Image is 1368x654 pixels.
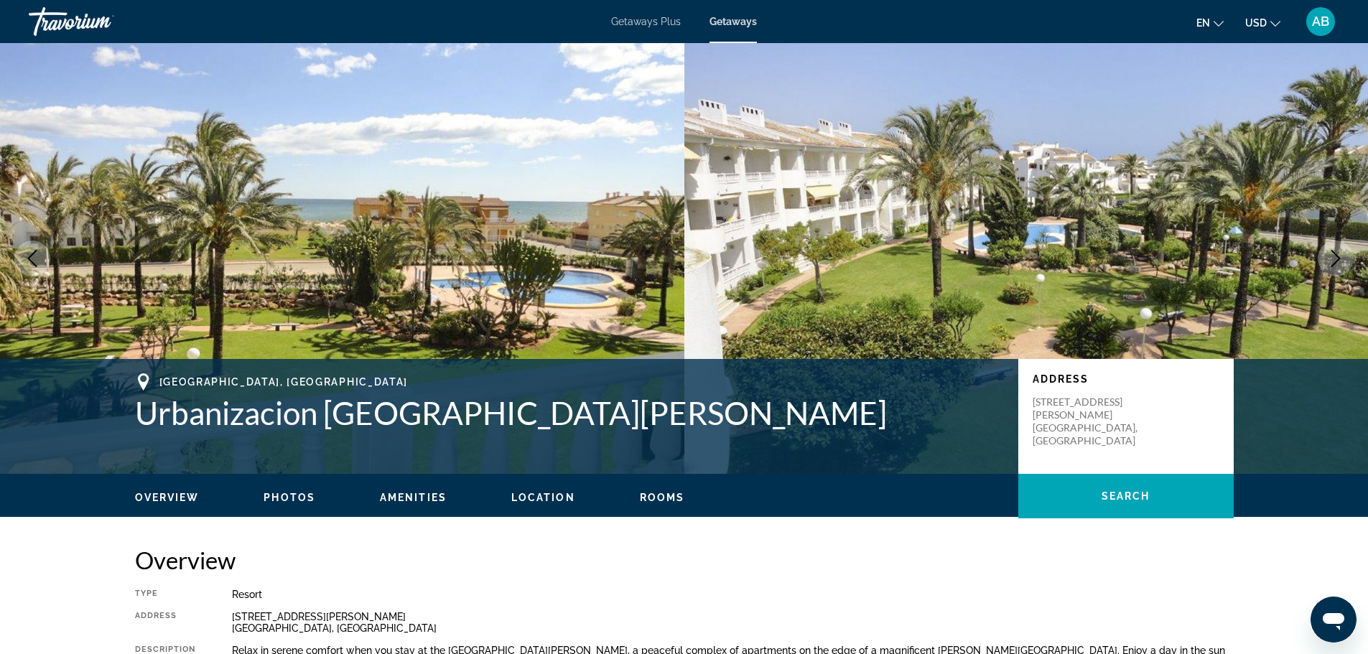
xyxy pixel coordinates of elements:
span: en [1196,17,1210,29]
button: Search [1018,474,1234,518]
span: Photos [264,492,315,503]
span: Location [511,492,575,503]
button: Next image [1318,240,1354,276]
span: [GEOGRAPHIC_DATA], [GEOGRAPHIC_DATA] [159,376,408,388]
span: Overview [135,492,200,503]
p: Address [1033,373,1219,385]
a: Travorium [29,3,172,40]
button: Amenities [380,491,447,504]
h1: Urbanizacion [GEOGRAPHIC_DATA][PERSON_NAME] [135,394,1004,431]
p: [STREET_ADDRESS][PERSON_NAME] [GEOGRAPHIC_DATA], [GEOGRAPHIC_DATA] [1033,396,1148,447]
span: Amenities [380,492,447,503]
button: Change currency [1245,12,1280,33]
span: USD [1245,17,1267,29]
span: Search [1102,490,1150,502]
a: Getaways [709,16,757,27]
h2: Overview [135,546,1234,574]
a: Getaways Plus [611,16,681,27]
div: Type [135,589,196,600]
iframe: Poga, lai palaistu ziņojumapmaiņas logu [1311,597,1357,643]
span: AB [1312,14,1329,29]
button: Rooms [640,491,685,504]
button: Overview [135,491,200,504]
div: Address [135,611,196,634]
button: Location [511,491,575,504]
button: User Menu [1302,6,1339,37]
button: Photos [264,491,315,504]
button: Previous image [14,240,50,276]
div: Resort [232,589,1234,600]
div: [STREET_ADDRESS][PERSON_NAME] [GEOGRAPHIC_DATA], [GEOGRAPHIC_DATA] [232,611,1234,634]
button: Change language [1196,12,1224,33]
span: Rooms [640,492,685,503]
